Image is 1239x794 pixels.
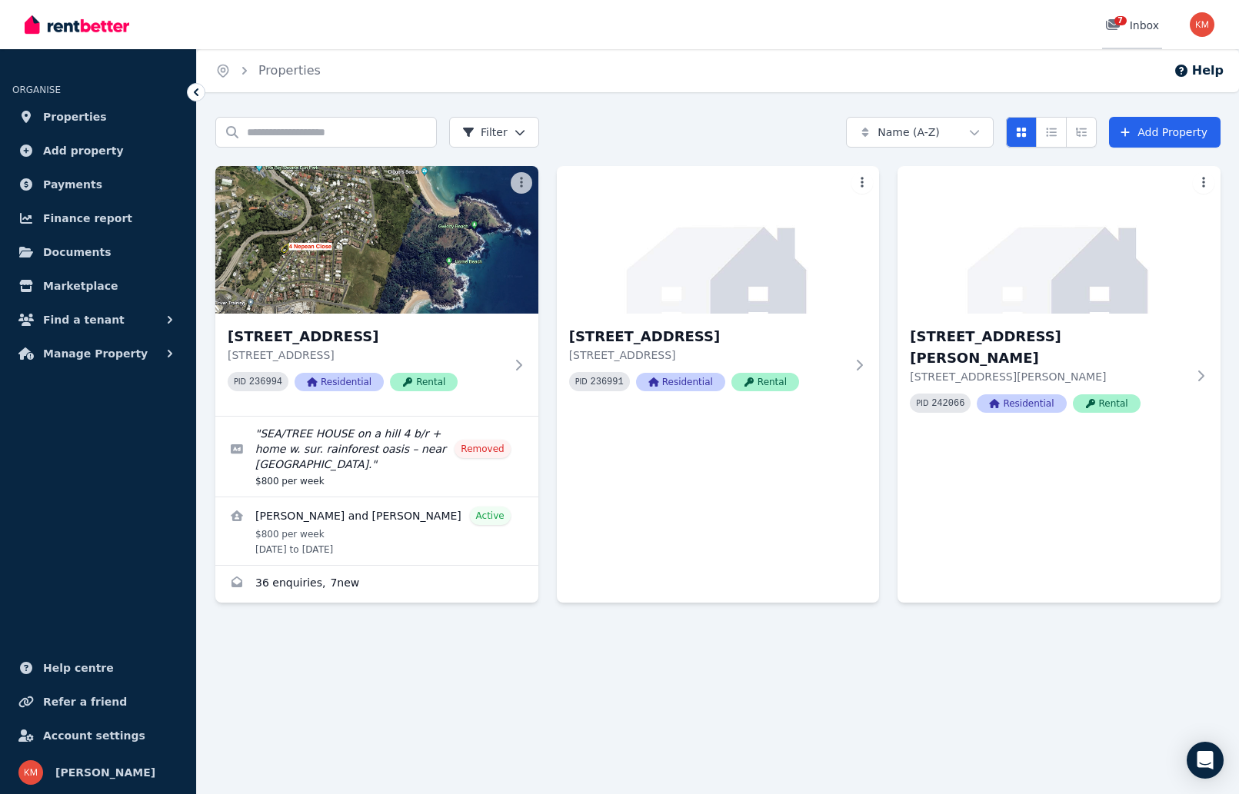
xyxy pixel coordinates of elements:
[215,166,538,314] img: 4 Nepean Close, Coffs Harbour
[636,373,725,391] span: Residential
[43,693,127,711] span: Refer a friend
[197,49,339,92] nav: Breadcrumb
[1190,12,1214,37] img: Kelly Muldoon
[12,169,184,200] a: Payments
[731,373,799,391] span: Rental
[1105,18,1159,33] div: Inbox
[916,399,928,407] small: PID
[43,209,132,228] span: Finance report
[43,344,148,363] span: Manage Property
[249,377,282,387] code: 236994
[569,347,846,363] p: [STREET_ADDRESS]
[12,653,184,683] a: Help centre
[12,720,184,751] a: Account settings
[43,243,112,261] span: Documents
[12,686,184,717] a: Refer a friend
[215,566,538,603] a: Enquiries for 4 Nepean Close, Coffs Harbour
[462,125,508,140] span: Filter
[12,101,184,132] a: Properties
[511,172,532,194] button: More options
[557,166,880,416] a: 4 Nepean Close, Coffs Harbour[STREET_ADDRESS][STREET_ADDRESS]PID 236991ResidentialRental
[1187,742,1224,779] div: Open Intercom Messenger
[1114,16,1127,25] span: 7
[1174,61,1224,80] button: Help
[931,398,964,409] code: 242066
[1066,117,1097,148] button: Expanded list view
[215,166,538,416] a: 4 Nepean Close, Coffs Harbour[STREET_ADDRESS][STREET_ADDRESS]PID 236994ResidentialRental
[295,373,384,391] span: Residential
[977,394,1066,413] span: Residential
[18,760,43,785] img: Kelly Muldoon
[12,203,184,234] a: Finance report
[12,237,184,267] a: Documents
[851,172,873,194] button: More options
[43,659,114,677] span: Help centre
[258,63,321,78] a: Properties
[591,377,624,387] code: 236991
[1193,172,1214,194] button: More options
[43,277,118,295] span: Marketplace
[43,726,145,745] span: Account settings
[43,141,124,160] span: Add property
[449,117,539,148] button: Filter
[12,271,184,301] a: Marketplace
[1036,117,1067,148] button: Compact list view
[569,326,846,347] h3: [STREET_ADDRESS]
[215,497,538,565] a: View details for Aaron Gray and Emily Brown
[12,304,184,335] button: Find a tenant
[898,166,1221,314] img: 508/18 Tanner Street, Richmond
[910,326,1187,369] h3: [STREET_ADDRESS][PERSON_NAME]
[55,763,155,782] span: [PERSON_NAME]
[390,373,458,391] span: Rental
[43,175,102,194] span: Payments
[12,85,61,95] span: ORGANISE
[1109,117,1221,148] a: Add Property
[575,377,588,386] small: PID
[43,311,125,329] span: Find a tenant
[215,417,538,497] a: Edit listing: SEA/TREE HOUSE on a hill 4 b/r + home w. sur. rainforest oasis – near Diggers Beach...
[12,338,184,369] button: Manage Property
[898,166,1221,437] a: 508/18 Tanner Street, Richmond[STREET_ADDRESS][PERSON_NAME][STREET_ADDRESS][PERSON_NAME]PID 24206...
[43,108,107,126] span: Properties
[1006,117,1037,148] button: Card view
[234,377,246,386] small: PID
[846,117,994,148] button: Name (A-Z)
[1006,117,1097,148] div: View options
[1073,394,1141,413] span: Rental
[12,135,184,166] a: Add property
[878,125,940,140] span: Name (A-Z)
[228,347,505,363] p: [STREET_ADDRESS]
[25,13,129,36] img: RentBetter
[228,326,505,347] h3: [STREET_ADDRESS]
[557,166,880,314] img: 4 Nepean Close, Coffs Harbour
[910,369,1187,384] p: [STREET_ADDRESS][PERSON_NAME]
